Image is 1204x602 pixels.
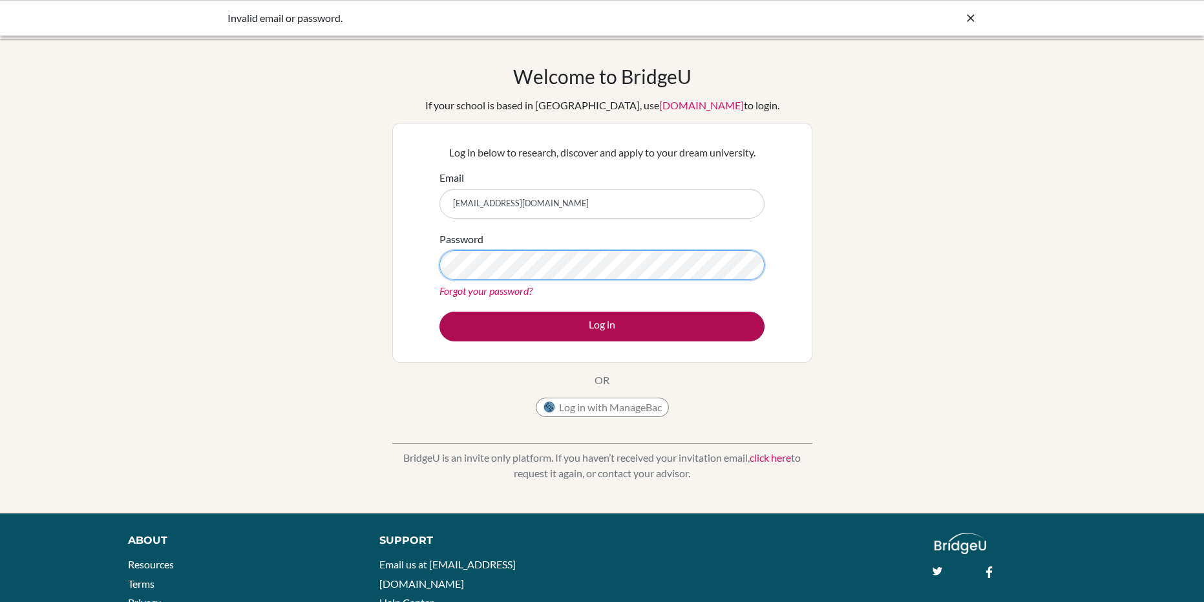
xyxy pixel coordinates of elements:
[425,98,779,113] div: If your school is based in [GEOGRAPHIC_DATA], use to login.
[935,533,987,554] img: logo_white@2x-f4f0deed5e89b7ecb1c2cc34c3e3d731f90f0f143d5ea2071677605dd97b5244.png
[439,145,765,160] p: Log in below to research, discover and apply to your dream university.
[379,558,516,590] a: Email us at [EMAIL_ADDRESS][DOMAIN_NAME]
[750,451,791,464] a: click here
[439,170,464,186] label: Email
[128,577,154,590] a: Terms
[392,450,812,481] p: BridgeU is an invite only platform. If you haven’t received your invitation email, to request it ...
[513,65,692,88] h1: Welcome to BridgeU
[536,398,669,417] button: Log in with ManageBac
[128,558,174,570] a: Resources
[595,372,609,388] p: OR
[128,533,350,548] div: About
[379,533,587,548] div: Support
[227,10,783,26] div: Invalid email or password.
[439,285,533,297] a: Forgot your password?
[659,99,744,111] a: [DOMAIN_NAME]
[439,312,765,341] button: Log in
[439,231,483,247] label: Password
